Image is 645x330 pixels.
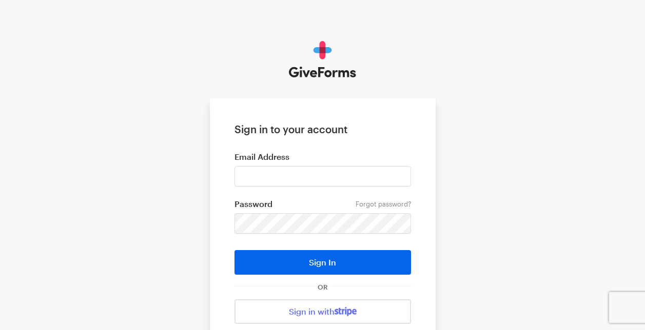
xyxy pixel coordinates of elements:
[316,283,330,291] span: OR
[356,200,411,208] a: Forgot password?
[234,152,411,162] label: Email Address
[234,199,411,209] label: Password
[234,299,411,324] a: Sign in with
[234,250,411,275] button: Sign In
[289,41,356,78] img: GiveForms
[335,307,357,316] img: stripe-07469f1003232ad58a8838275b02f7af1ac9ba95304e10fa954b414cd571f63b.svg
[234,123,411,135] h1: Sign in to your account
